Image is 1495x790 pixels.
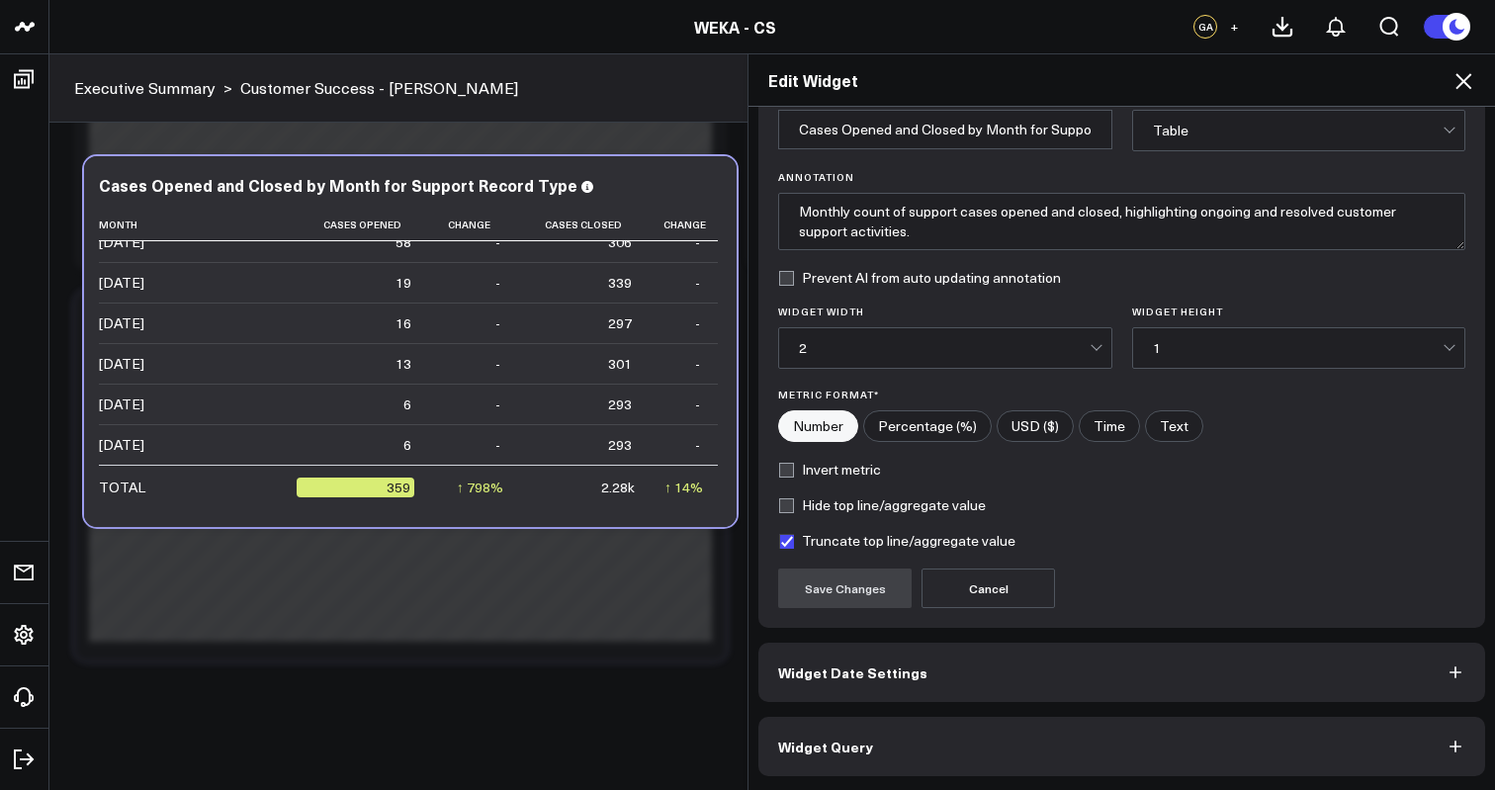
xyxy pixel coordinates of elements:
label: Text [1145,410,1203,442]
button: + [1222,15,1246,39]
label: Metric Format* [778,389,1465,400]
span: Widget Date Settings [778,664,927,680]
label: Number [778,410,858,442]
span: Widget Query [778,739,873,754]
label: Prevent AI from auto updating annotation [778,270,1061,286]
label: USD ($) [997,410,1074,442]
button: Widget Date Settings [758,643,1485,702]
button: Cancel [922,569,1055,608]
label: Percentage (%) [863,410,992,442]
button: Save Changes [778,569,912,608]
label: Time [1079,410,1140,442]
span: + [1230,20,1239,34]
div: Table [1153,123,1444,138]
label: Invert metric [778,462,881,478]
div: 2 [799,340,1090,356]
label: Truncate top line/aggregate value [778,533,1015,549]
label: Widget Height [1132,306,1466,317]
input: Enter your widget title [778,110,1112,149]
button: Widget Query [758,717,1485,776]
label: Annotation [778,171,1465,183]
h2: Edit Widget [768,69,1475,91]
textarea: Monthly count of support cases opened and closed, highlighting ongoing and resolved customer supp... [778,193,1465,250]
label: Widget Width [778,306,1112,317]
label: Hide top line/aggregate value [778,497,986,513]
div: 1 [1153,340,1444,356]
div: GA [1193,15,1217,39]
a: WEKA - CS [694,16,776,38]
